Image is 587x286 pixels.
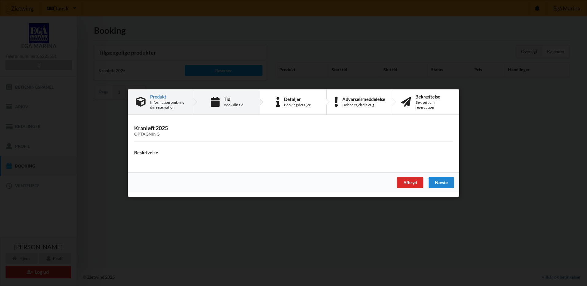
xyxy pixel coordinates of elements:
div: Advarselsmeddelelse [342,97,385,102]
h3: Kranløft 2025 [134,125,453,137]
div: Tid [224,97,243,102]
div: Booking detaljer [284,102,311,107]
div: Bekræftelse [415,94,451,99]
div: Bekræft din reservation [415,100,451,110]
div: Afbryd [397,177,423,188]
div: Detaljer [284,97,311,102]
div: Dobbelttjek dit valg [342,102,385,107]
div: Book din tid [224,102,243,107]
div: Næste [429,177,454,188]
div: Information omkring din reservation [150,100,186,110]
div: Optagning [134,132,453,137]
div: Produkt [150,94,186,99]
h4: Beskrivelse [134,150,453,156]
